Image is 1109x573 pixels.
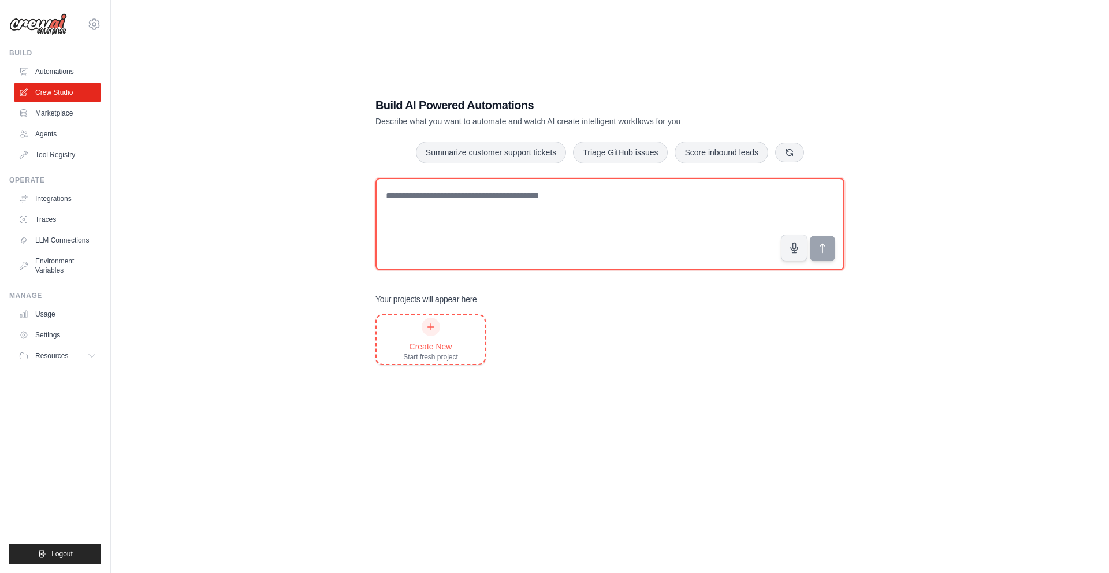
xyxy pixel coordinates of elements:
[416,142,566,163] button: Summarize customer support tickets
[14,252,101,280] a: Environment Variables
[775,143,804,162] button: Get new suggestions
[375,116,764,127] p: Describe what you want to automate and watch AI create intelligent workflows for you
[14,104,101,122] a: Marketplace
[9,49,101,58] div: Build
[1051,518,1109,573] iframe: Chat Widget
[14,146,101,164] a: Tool Registry
[14,62,101,81] a: Automations
[403,341,458,352] div: Create New
[675,142,768,163] button: Score inbound leads
[14,189,101,208] a: Integrations
[14,347,101,365] button: Resources
[781,235,807,261] button: Click to speak your automation idea
[14,305,101,323] a: Usage
[51,549,73,559] span: Logout
[9,13,67,35] img: Logo
[9,291,101,300] div: Manage
[9,176,101,185] div: Operate
[14,326,101,344] a: Settings
[403,352,458,362] div: Start fresh project
[14,231,101,250] a: LLM Connections
[35,351,68,360] span: Resources
[375,97,764,113] h1: Build AI Powered Automations
[14,125,101,143] a: Agents
[573,142,668,163] button: Triage GitHub issues
[9,544,101,564] button: Logout
[1051,518,1109,573] div: Tiện ích trò chuyện
[14,83,101,102] a: Crew Studio
[375,293,477,305] h3: Your projects will appear here
[14,210,101,229] a: Traces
